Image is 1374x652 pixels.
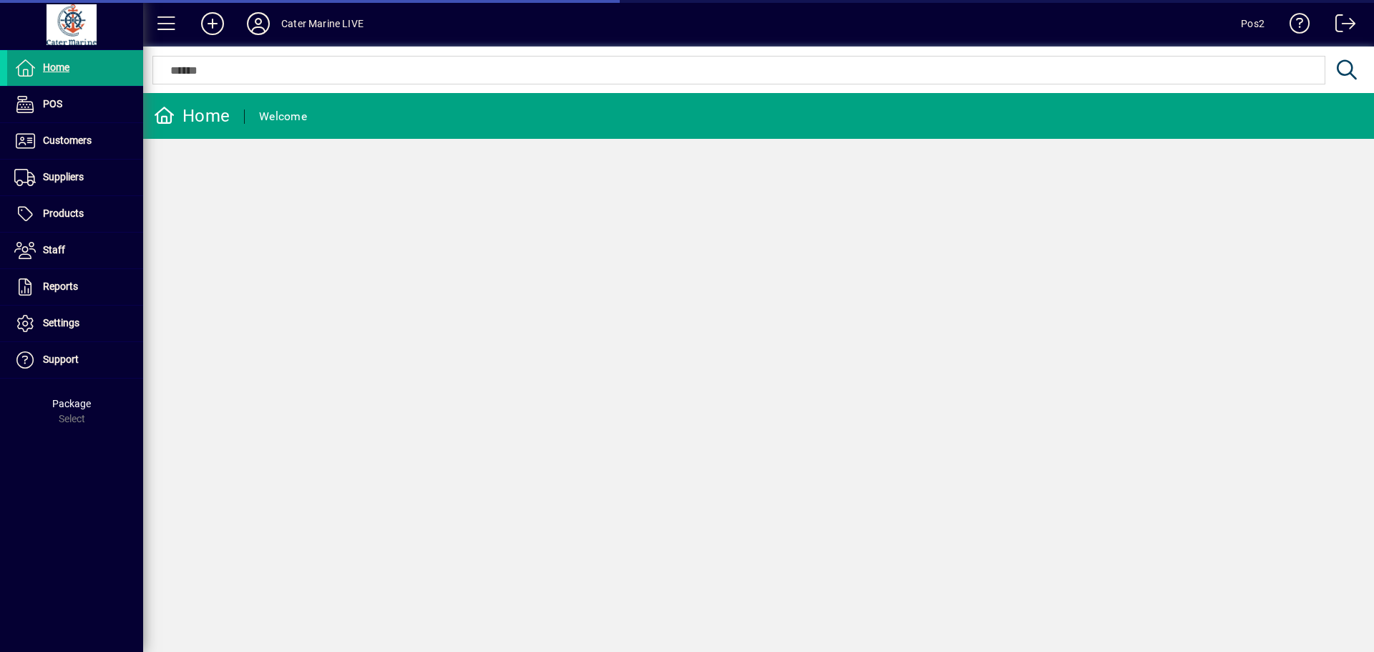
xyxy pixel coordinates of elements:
[7,306,143,341] a: Settings
[43,208,84,219] span: Products
[259,105,307,128] div: Welcome
[43,317,79,329] span: Settings
[1325,3,1356,49] a: Logout
[43,354,79,365] span: Support
[43,244,65,256] span: Staff
[7,233,143,268] a: Staff
[7,196,143,232] a: Products
[43,281,78,292] span: Reports
[7,87,143,122] a: POS
[52,398,91,409] span: Package
[43,135,92,146] span: Customers
[43,171,84,183] span: Suppliers
[1279,3,1310,49] a: Knowledge Base
[7,123,143,159] a: Customers
[43,62,69,73] span: Home
[7,160,143,195] a: Suppliers
[7,342,143,378] a: Support
[281,12,364,35] div: Cater Marine LIVE
[235,11,281,37] button: Profile
[1241,12,1265,35] div: Pos2
[43,98,62,110] span: POS
[154,104,230,127] div: Home
[190,11,235,37] button: Add
[7,269,143,305] a: Reports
